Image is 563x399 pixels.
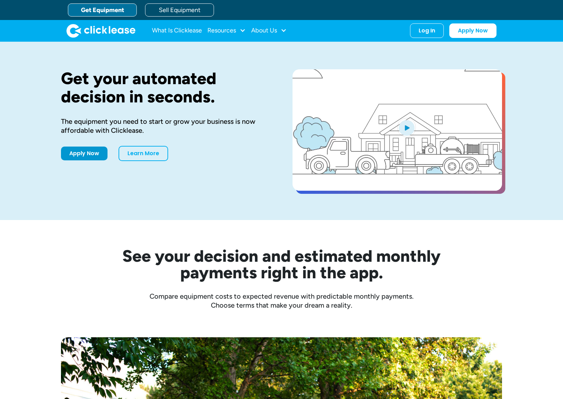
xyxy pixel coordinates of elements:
[152,24,202,38] a: What Is Clicklease
[89,248,474,281] h2: See your decision and estimated monthly payments right in the app.
[61,69,270,106] h1: Get your automated decision in seconds.
[119,146,168,161] a: Learn More
[145,3,214,17] a: Sell Equipment
[61,292,502,310] div: Compare equipment costs to expected revenue with predictable monthly payments. Choose terms that ...
[419,27,435,34] div: Log In
[397,118,416,137] img: Blue play button logo on a light blue circular background
[207,24,246,38] div: Resources
[293,69,502,191] a: open lightbox
[66,24,135,38] a: home
[61,147,108,160] a: Apply Now
[61,117,270,135] div: The equipment you need to start or grow your business is now affordable with Clicklease.
[68,3,137,17] a: Get Equipment
[251,24,287,38] div: About Us
[66,24,135,38] img: Clicklease logo
[449,23,497,38] a: Apply Now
